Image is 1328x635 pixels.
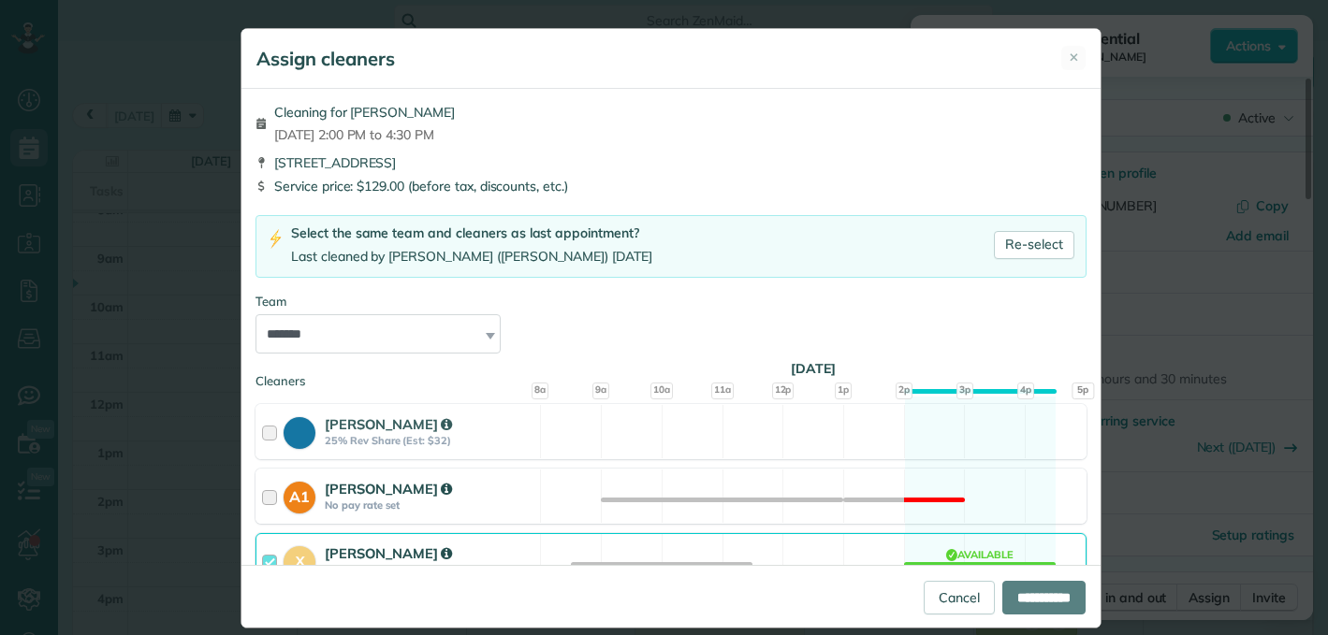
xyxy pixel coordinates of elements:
[256,46,395,72] h5: Assign cleaners
[268,229,284,249] img: lightning-bolt-icon-94e5364df696ac2de96d3a42b8a9ff6ba979493684c50e6bbbcda72601fa0d29.png
[325,498,534,512] strong: No pay rate set
[325,434,534,447] strong: 25% Rev Share (Est: $32)
[325,480,452,498] strong: [PERSON_NAME]
[325,415,452,433] strong: [PERSON_NAME]
[255,372,1087,378] div: Cleaners
[924,581,995,614] a: Cancel
[291,247,652,267] div: Last cleaned by [PERSON_NAME] ([PERSON_NAME]) [DATE]
[255,293,1087,310] div: Team
[284,482,315,508] strong: A1
[325,544,452,562] strong: [PERSON_NAME]
[274,125,455,144] span: [DATE] 2:00 PM to 4:30 PM
[255,153,1087,172] div: [STREET_ADDRESS]
[274,103,455,122] span: Cleaning for [PERSON_NAME]
[325,563,534,576] strong: No pay rate set
[1069,49,1079,66] span: ✕
[255,177,1087,195] div: Service price: $129.00 (before tax, discounts, etc.)
[284,546,315,571] strong: X
[994,231,1074,259] a: Re-select
[291,224,652,243] div: Select the same team and cleaners as last appointment?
